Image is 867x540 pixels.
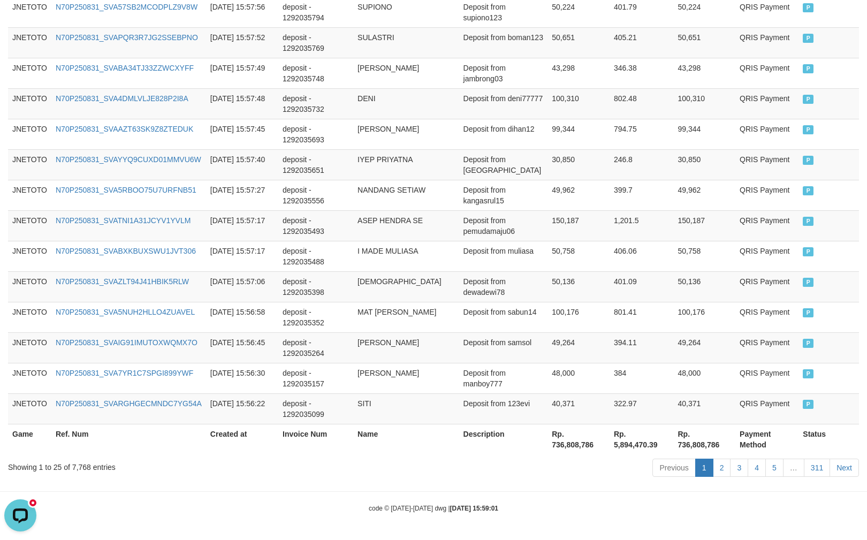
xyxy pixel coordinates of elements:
div: Showing 1 to 25 of 7,768 entries [8,458,353,473]
a: … [783,459,804,477]
td: deposit - 1292035157 [278,363,353,393]
td: JNETOTO [8,271,51,302]
td: Deposit from 123evi [459,393,548,424]
td: 48,000 [547,363,610,393]
td: 49,264 [547,332,610,363]
td: 150,187 [673,210,735,241]
td: deposit - 1292035651 [278,149,353,180]
td: QRIS Payment [735,180,798,210]
td: QRIS Payment [735,210,798,241]
td: 322.97 [610,393,674,424]
span: PAID [803,400,813,409]
td: deposit - 1292035748 [278,58,353,88]
td: Deposit from sabun14 [459,302,548,332]
td: deposit - 1292035693 [278,119,353,149]
td: 48,000 [673,363,735,393]
td: 50,136 [673,271,735,302]
td: 43,298 [547,58,610,88]
td: [DATE] 15:57:27 [206,180,278,210]
td: JNETOTO [8,149,51,180]
td: Deposit from pemudamaju06 [459,210,548,241]
td: [DATE] 15:57:17 [206,210,278,241]
td: I MADE MULIASA [353,241,459,271]
th: Payment Method [735,424,798,454]
td: 794.75 [610,119,674,149]
td: [DATE] 15:56:58 [206,302,278,332]
td: 405.21 [610,27,674,58]
td: QRIS Payment [735,149,798,180]
td: QRIS Payment [735,241,798,271]
span: PAID [803,369,813,378]
td: Deposit from manboy777 [459,363,548,393]
a: N70P250831_SVABA34TJ33ZZWCXYFF [56,64,194,72]
td: [PERSON_NAME] [353,58,459,88]
td: MAT [PERSON_NAME] [353,302,459,332]
span: PAID [803,156,813,165]
td: [PERSON_NAME] [353,119,459,149]
td: 100,176 [547,302,610,332]
td: deposit - 1292035264 [278,332,353,363]
td: 100,176 [673,302,735,332]
td: Deposit from dihan12 [459,119,548,149]
td: QRIS Payment [735,363,798,393]
td: Deposit from deni77777 [459,88,548,119]
a: N70P250831_SVA57SB2MCODPLZ9V8W [56,3,197,11]
td: 801.41 [610,302,674,332]
td: 30,850 [547,149,610,180]
td: 99,344 [673,119,735,149]
td: [DATE] 15:57:40 [206,149,278,180]
span: PAID [803,339,813,348]
td: [DATE] 15:56:45 [206,332,278,363]
td: JNETOTO [8,241,51,271]
span: PAID [803,34,813,43]
td: Deposit from [GEOGRAPHIC_DATA] [459,149,548,180]
a: 311 [804,459,830,477]
td: 49,962 [673,180,735,210]
td: 406.06 [610,241,674,271]
span: PAID [803,125,813,134]
th: Game [8,424,51,454]
td: [DEMOGRAPHIC_DATA] [353,271,459,302]
a: N70P250831_SVAZLT94J41HBIK5RLW [56,277,189,286]
td: JNETOTO [8,393,51,424]
td: deposit - 1292035398 [278,271,353,302]
a: N70P250831_SVATNI1A31JCYV1YVLM [56,216,191,225]
td: [DATE] 15:57:49 [206,58,278,88]
span: PAID [803,95,813,104]
span: PAID [803,217,813,226]
td: SITI [353,393,459,424]
td: 30,850 [673,149,735,180]
td: JNETOTO [8,302,51,332]
td: QRIS Payment [735,88,798,119]
td: 384 [610,363,674,393]
td: deposit - 1292035099 [278,393,353,424]
td: QRIS Payment [735,119,798,149]
td: [DATE] 15:57:52 [206,27,278,58]
td: [PERSON_NAME] [353,363,459,393]
td: DENI [353,88,459,119]
td: JNETOTO [8,88,51,119]
td: 394.11 [610,332,674,363]
td: 150,187 [547,210,610,241]
td: 40,371 [673,393,735,424]
td: 49,264 [673,332,735,363]
a: N70P250831_SVAYYQ9CUXD01MMVU6W [56,155,201,164]
div: new message indicator [28,3,38,13]
td: JNETOTO [8,180,51,210]
td: 50,651 [547,27,610,58]
td: deposit - 1292035769 [278,27,353,58]
td: 50,651 [673,27,735,58]
th: Description [459,424,548,454]
a: Previous [652,459,695,477]
a: 1 [695,459,713,477]
td: [DATE] 15:57:06 [206,271,278,302]
a: N70P250831_SVARGHGECMNDC7YG54A [56,399,202,408]
td: Deposit from jambrong03 [459,58,548,88]
a: N70P250831_SVABXKBUXSWU1JVT306 [56,247,196,255]
a: 5 [765,459,784,477]
a: N70P250831_SVAIG91IMUTOXWQMX7O [56,338,197,347]
th: Name [353,424,459,454]
td: NANDANG SETIAW [353,180,459,210]
td: 401.09 [610,271,674,302]
td: Deposit from muliasa [459,241,548,271]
